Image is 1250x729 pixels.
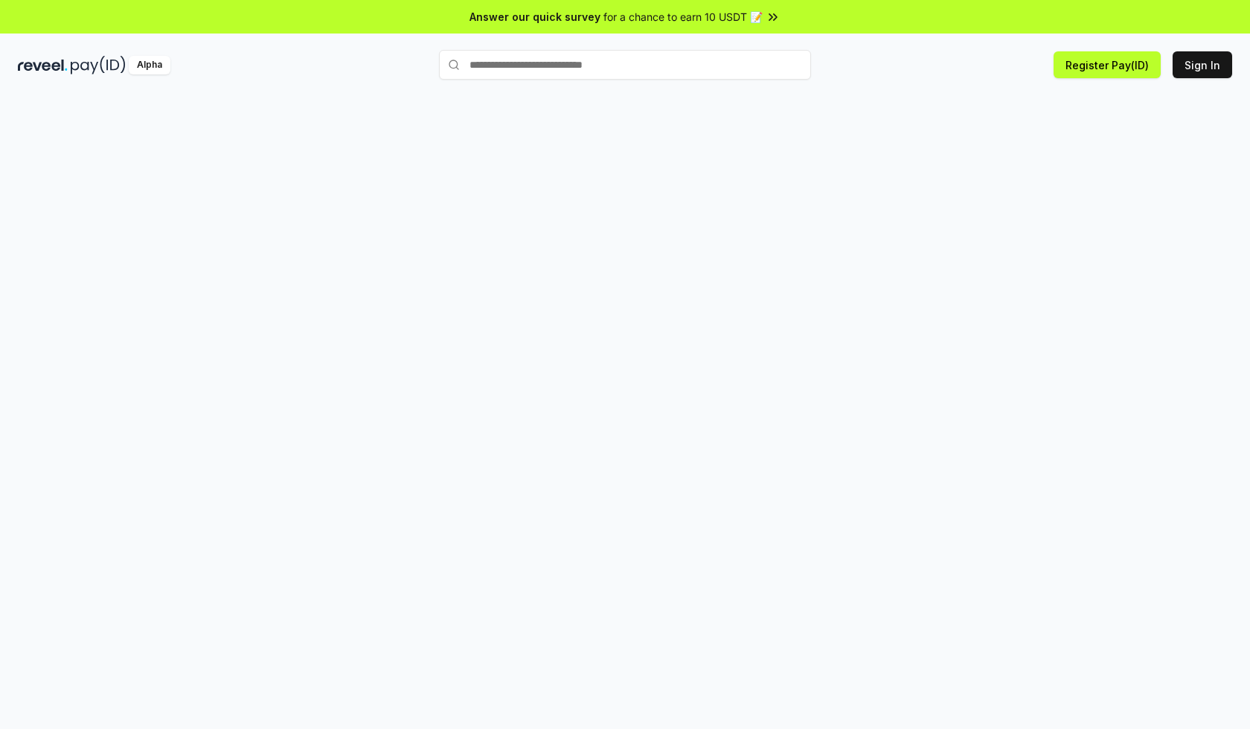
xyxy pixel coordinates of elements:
[1054,51,1161,78] button: Register Pay(ID)
[469,9,600,25] span: Answer our quick survey
[603,9,763,25] span: for a chance to earn 10 USDT 📝
[71,56,126,74] img: pay_id
[18,56,68,74] img: reveel_dark
[1173,51,1232,78] button: Sign In
[129,56,170,74] div: Alpha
